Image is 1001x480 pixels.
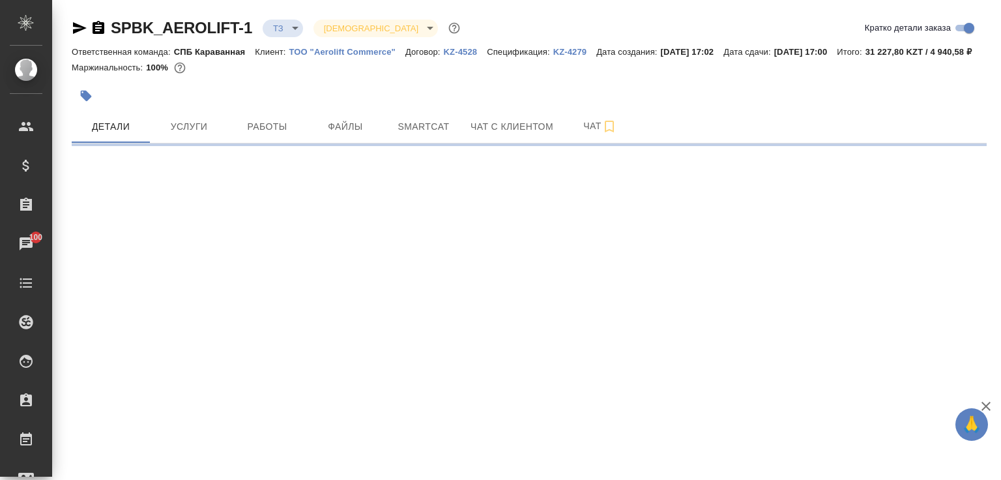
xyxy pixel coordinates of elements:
span: Smartcat [392,119,455,135]
span: Услуги [158,119,220,135]
p: KZ-4279 [553,47,597,57]
p: Договор: [405,47,444,57]
p: Итого: [837,47,865,57]
button: Скопировать ссылку для ЯМессенджера [72,20,87,36]
span: Кратко детали заказа [865,22,951,35]
p: Дата создания: [596,47,660,57]
a: ТОО "Aerolift Commerce" [289,46,405,57]
button: 🙏 [955,408,988,441]
span: Чат [569,118,631,134]
button: Доп статусы указывают на важность/срочность заказа [446,20,463,37]
span: Детали [80,119,142,135]
div: ТЗ [263,20,303,37]
span: Работы [236,119,298,135]
span: 100 [22,231,51,244]
a: 100 [3,228,49,260]
span: Чат с клиентом [471,119,553,135]
span: 🙏 [961,411,983,438]
p: Спецификация: [487,47,553,57]
svg: Подписаться [602,119,617,134]
p: СПБ Караванная [174,47,255,57]
button: [DEMOGRAPHIC_DATA] [320,23,422,34]
div: ТЗ [313,20,438,37]
p: [DATE] 17:00 [774,47,837,57]
span: Файлы [314,119,377,135]
p: Клиент: [255,47,289,57]
p: Ответственная команда: [72,47,174,57]
p: ТОО "Aerolift Commerce" [289,47,405,57]
a: KZ-4279 [553,46,597,57]
p: Дата сдачи: [723,47,774,57]
button: Скопировать ссылку [91,20,106,36]
a: SPBK_AEROLIFT-1 [111,19,252,37]
p: [DATE] 17:02 [661,47,724,57]
button: ТЗ [269,23,287,34]
button: Добавить тэг [72,82,100,110]
p: 31 227,80 KZT / 4 940,58 ₽ [865,47,981,57]
p: Маржинальность: [72,63,146,72]
a: KZ-4528 [444,46,487,57]
button: 0.00 RUB; [171,59,188,76]
p: 100% [146,63,171,72]
p: KZ-4528 [444,47,487,57]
